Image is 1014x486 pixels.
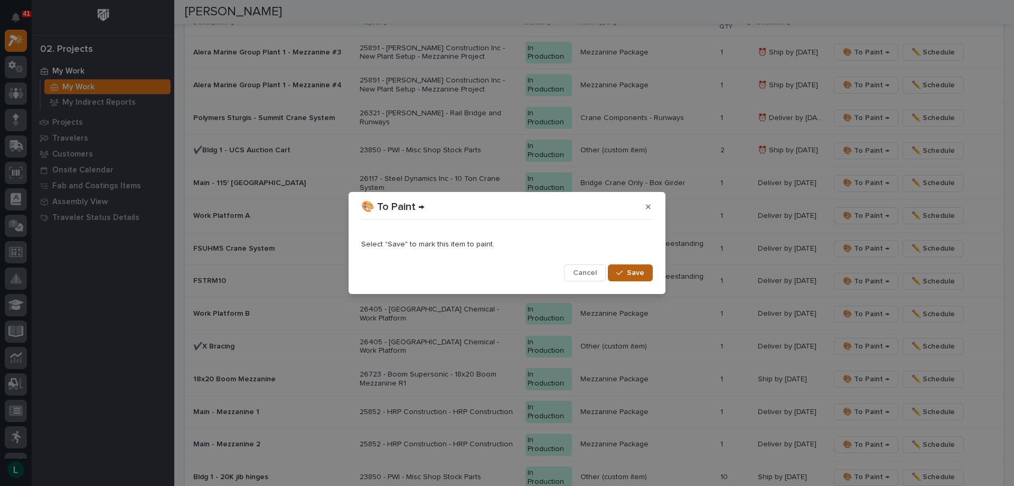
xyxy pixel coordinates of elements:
p: Select "Save" to mark this item to paint. [361,240,653,249]
button: Save [608,264,653,281]
span: Cancel [573,268,597,278]
button: Cancel [564,264,606,281]
span: Save [627,268,644,278]
p: 🎨 To Paint → [361,200,425,213]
